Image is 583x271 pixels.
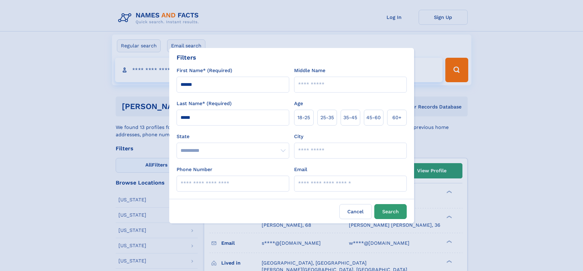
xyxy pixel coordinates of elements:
button: Search [374,204,407,219]
label: City [294,133,303,140]
span: 25‑35 [320,114,334,121]
span: 18‑25 [297,114,310,121]
div: Filters [177,53,196,62]
label: State [177,133,289,140]
span: 60+ [392,114,402,121]
label: Phone Number [177,166,212,173]
label: Email [294,166,307,173]
label: Last Name* (Required) [177,100,232,107]
span: 45‑60 [366,114,381,121]
span: 35‑45 [343,114,357,121]
label: First Name* (Required) [177,67,232,74]
label: Cancel [339,204,372,219]
label: Age [294,100,303,107]
label: Middle Name [294,67,325,74]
